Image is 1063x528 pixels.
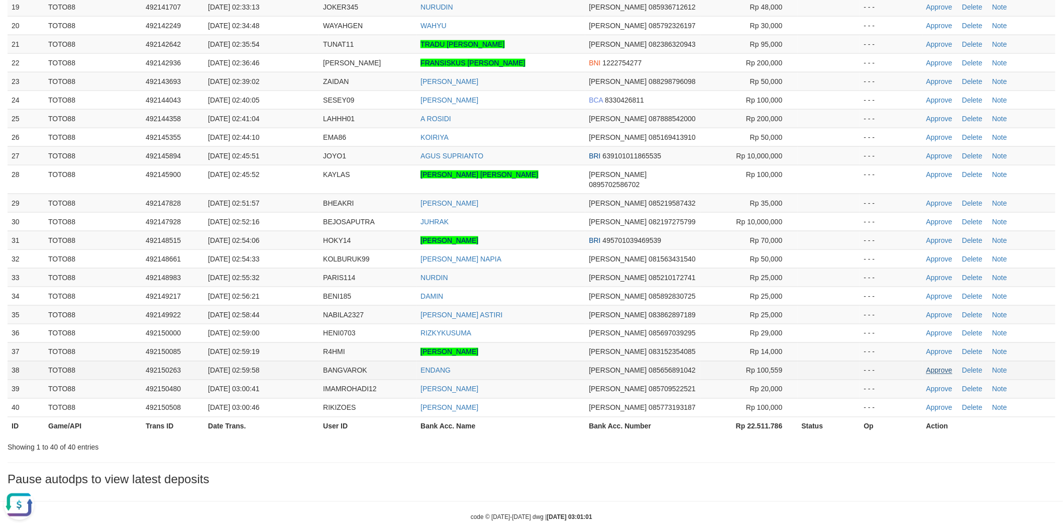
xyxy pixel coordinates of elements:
span: BENI185 [323,292,351,300]
a: Note [992,329,1007,337]
a: Delete [962,3,982,11]
td: 30 [8,212,44,231]
span: ZAIDAN [323,77,349,85]
span: [PERSON_NAME] [589,311,647,319]
span: [PERSON_NAME] [589,170,647,179]
span: Copy 085773193187 to clipboard [649,404,696,412]
span: Rp 30,000 [750,22,783,30]
a: Approve [926,348,952,356]
span: Copy 085709522521 to clipboard [649,385,696,393]
span: [DATE] 02:45:51 [208,152,259,160]
span: HENI0703 [323,329,356,337]
a: Note [992,170,1007,179]
th: Date Trans. [204,417,319,435]
td: 33 [8,268,44,287]
span: [PERSON_NAME] [589,348,647,356]
a: AGUS SUPRIANTO [420,152,483,160]
span: 492143693 [146,77,181,85]
td: - - - [860,72,922,91]
a: Delete [962,133,982,141]
span: 492142249 [146,22,181,30]
a: Delete [962,77,982,85]
td: 32 [8,249,44,268]
a: Note [992,152,1007,160]
span: Copy 639101011865535 to clipboard [603,152,662,160]
td: 26 [8,128,44,146]
td: TOTO88 [44,53,142,72]
a: [PERSON_NAME] [420,348,478,356]
span: [PERSON_NAME] [589,218,647,226]
span: [DATE] 02:41:04 [208,115,259,123]
span: 492147828 [146,199,181,207]
span: SESEY09 [323,96,354,104]
a: Note [992,385,1007,393]
a: Approve [926,292,952,300]
a: [PERSON_NAME] [420,404,478,412]
th: User ID [319,417,416,435]
a: Approve [926,170,952,179]
td: 35 [8,305,44,324]
a: Note [992,367,1007,375]
a: [PERSON_NAME] ASTIRI [420,311,502,319]
span: [DATE] 02:39:02 [208,77,259,85]
a: Note [992,40,1007,48]
span: [PERSON_NAME] [589,274,647,282]
a: Note [992,77,1007,85]
a: Note [992,274,1007,282]
a: Delete [962,199,982,207]
span: Copy 085697039295 to clipboard [649,329,696,337]
a: Approve [926,96,952,104]
a: Note [992,115,1007,123]
a: Note [992,255,1007,263]
span: 492147928 [146,218,181,226]
span: Copy 082197275799 to clipboard [649,218,696,226]
span: [DATE] 02:59:19 [208,348,259,356]
span: Rp 95,000 [750,40,783,48]
span: [PERSON_NAME] [589,133,647,141]
span: Rp 25,000 [750,292,783,300]
td: 27 [8,146,44,165]
td: - - - [860,380,922,398]
a: ENDANG [420,367,451,375]
td: - - - [860,249,922,268]
a: Approve [926,311,952,319]
a: Note [992,348,1007,356]
span: WAYAHGEN [323,22,363,30]
span: [DATE] 02:59:00 [208,329,259,337]
span: Rp 10,000,000 [736,152,783,160]
a: [PERSON_NAME] [420,77,478,85]
a: [PERSON_NAME] [420,199,478,207]
a: Approve [926,255,952,263]
span: Rp 50,000 [750,133,783,141]
span: 492148515 [146,236,181,244]
td: TOTO88 [44,72,142,91]
span: 492145894 [146,152,181,160]
a: JUHRAK [420,218,449,226]
span: BHEAKRI [323,199,354,207]
td: 21 [8,35,44,53]
th: ID [8,417,44,435]
span: Rp 100,000 [746,96,782,104]
td: TOTO88 [44,194,142,212]
td: 20 [8,16,44,35]
span: Rp 35,000 [750,199,783,207]
span: [PERSON_NAME] [589,292,647,300]
span: [DATE] 02:54:06 [208,236,259,244]
td: - - - [860,342,922,361]
span: Rp 100,000 [746,404,782,412]
span: 492149922 [146,311,181,319]
span: [DATE] 02:58:44 [208,311,259,319]
td: - - - [860,361,922,380]
span: LAHHH01 [323,115,355,123]
a: Note [992,96,1007,104]
span: Copy 8330426811 to clipboard [605,96,644,104]
span: [PERSON_NAME] [589,329,647,337]
div: Showing 1 to 40 of 40 entries [8,438,436,453]
span: Copy 1222754277 to clipboard [603,59,642,67]
td: TOTO88 [44,342,142,361]
a: Approve [926,115,952,123]
a: NURDIN [420,274,448,282]
a: Approve [926,3,952,11]
a: Delete [962,236,982,244]
span: Rp 14,000 [750,348,783,356]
